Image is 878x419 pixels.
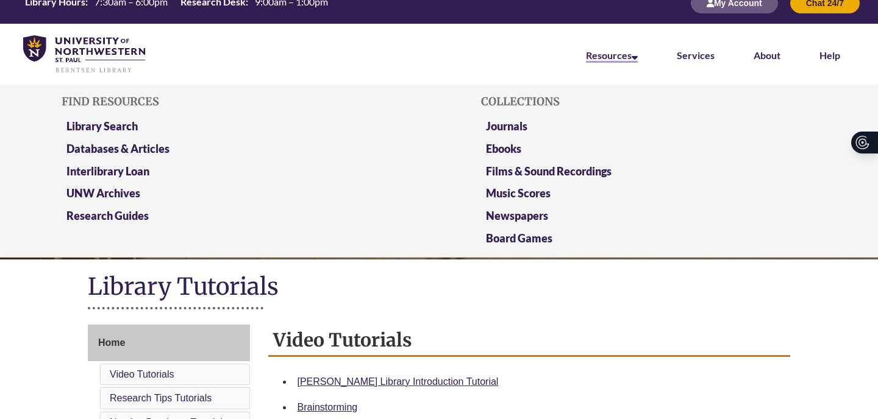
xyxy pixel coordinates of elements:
[481,96,816,108] h5: Collections
[110,369,174,379] a: Video Tutorials
[298,402,358,412] a: Brainstorming
[110,393,212,403] a: Research Tips Tutorials
[66,164,149,178] a: Interlibrary Loan
[66,209,149,222] a: Research Guides
[586,49,638,63] a: Resources
[66,119,138,133] a: Library Search
[98,337,125,348] span: Home
[486,209,548,222] a: Newspapers
[66,186,140,200] a: UNW Archives
[298,376,499,387] a: [PERSON_NAME] Library Introduction Tutorial
[23,35,145,74] img: UNWSP Library Logo
[88,325,250,361] a: Home
[268,325,791,357] h2: Video Tutorials
[819,49,840,61] a: Help
[486,186,551,200] a: Music Scores
[66,142,170,155] a: Databases & Articles
[677,49,715,61] a: Services
[88,272,790,304] h1: Library Tutorials
[486,164,612,178] a: Films & Sound Recordings
[486,231,552,245] a: Board Games
[486,119,527,133] a: Journals
[754,49,780,61] a: About
[62,96,397,108] h5: Find Resources
[486,142,521,155] a: Ebooks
